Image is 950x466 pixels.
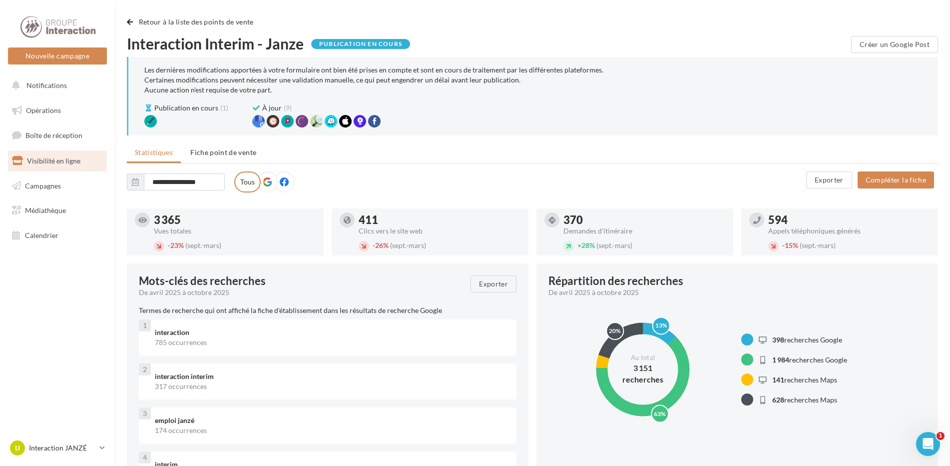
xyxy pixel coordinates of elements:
[8,438,107,457] a: IJ Interaction JANZÉ
[234,171,261,192] label: Tous
[373,241,375,249] span: -
[851,36,938,53] button: Créer un Google Post
[772,395,784,404] span: 628
[596,241,632,249] span: (sept.-mars)
[139,287,463,297] div: De avril 2025 à octobre 2025
[154,103,218,113] span: Publication en cours
[772,355,789,364] span: 1 984
[359,227,520,234] div: Clics vers le site web
[937,432,945,440] span: 1
[155,337,508,347] div: 785 occurrences
[390,241,426,249] span: (sept.-mars)
[548,275,683,286] div: Répartition des recherches
[185,241,221,249] span: (sept.-mars)
[548,287,918,297] div: De avril 2025 à octobre 2025
[127,36,304,51] span: Interaction Interim - Janze
[155,327,508,337] div: interaction
[155,415,508,425] div: emploi janzé
[6,200,109,221] a: Médiathèque
[6,100,109,121] a: Opérations
[577,241,581,249] span: +
[284,103,292,113] span: (9)
[373,241,389,249] span: 26%
[359,214,520,225] div: 411
[139,451,151,463] div: 4
[139,275,266,286] span: Mots-clés des recherches
[139,305,516,315] p: Termes de recherche qui ont affiché la fiche d'établissement dans les résultats de recherche Google
[139,17,254,26] span: Retour à la liste des points de vente
[155,371,508,381] div: interaction interim
[6,150,109,171] a: Visibilité en ligne
[772,375,784,384] span: 141
[220,103,228,113] span: (1)
[854,175,938,183] a: Compléter la fiche
[8,47,107,64] button: Nouvelle campagne
[563,214,725,225] div: 370
[916,432,940,456] iframe: Intercom live chat
[768,214,930,225] div: 594
[155,381,508,391] div: 317 occurrences
[6,124,109,146] a: Boîte de réception
[6,175,109,196] a: Campagnes
[127,16,258,28] button: Retour à la liste des points de vente
[168,241,170,249] span: -
[471,275,516,292] button: Exporter
[168,241,184,249] span: 23%
[262,103,282,113] span: À jour
[782,241,785,249] span: -
[858,171,934,188] button: Compléter la fiche
[27,156,80,165] span: Visibilité en ligne
[577,241,595,249] span: 28%
[190,148,256,156] span: Fiche point de vente
[154,214,316,225] div: 3 365
[563,227,725,234] div: Demandes d'itinéraire
[139,319,151,331] div: 1
[806,171,852,188] button: Exporter
[311,39,410,49] div: Publication en cours
[772,335,784,344] span: 398
[26,81,67,89] span: Notifications
[772,335,842,344] span: recherches Google
[6,225,109,246] a: Calendrier
[772,395,837,404] span: recherches Maps
[800,241,836,249] span: (sept.-mars)
[144,65,922,95] div: Les dernières modifications apportées à votre formulaire ont bien été prises en compte et sont en...
[25,231,58,239] span: Calendrier
[15,443,20,453] span: IJ
[154,227,316,234] div: Vues totales
[768,227,930,234] div: Appels téléphoniques générés
[25,206,66,214] span: Médiathèque
[25,131,82,139] span: Boîte de réception
[139,407,151,419] div: 3
[29,443,95,453] p: Interaction JANZÉ
[782,241,798,249] span: 15%
[6,75,105,96] button: Notifications
[772,375,837,384] span: recherches Maps
[139,363,151,375] div: 2
[772,355,847,364] span: recherches Google
[26,106,61,114] span: Opérations
[25,181,61,189] span: Campagnes
[155,425,508,435] div: 174 occurrences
